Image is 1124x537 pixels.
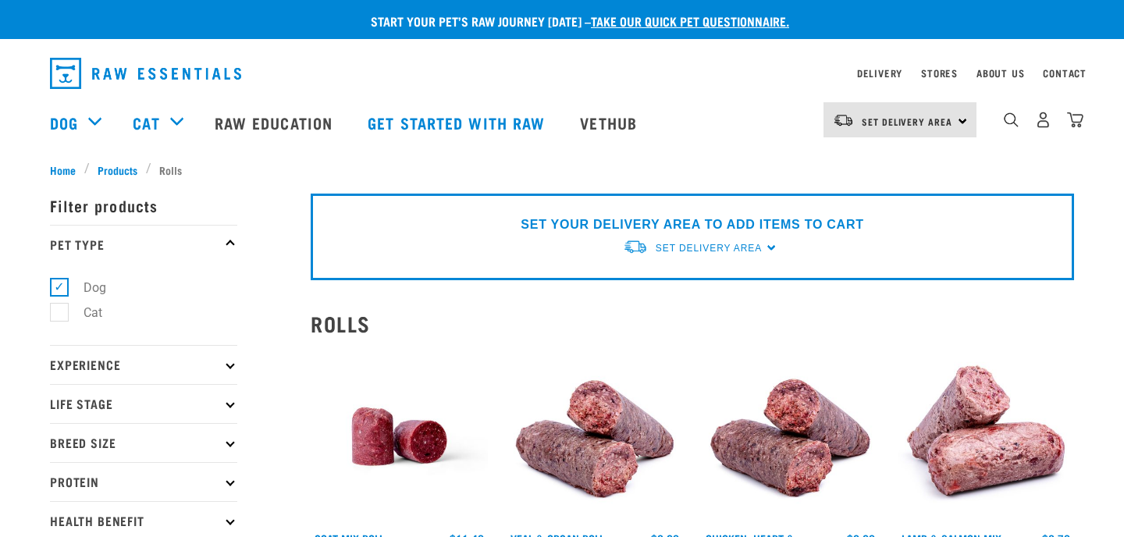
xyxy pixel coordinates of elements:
label: Cat [59,303,108,322]
nav: breadcrumbs [50,162,1074,178]
a: Vethub [564,91,656,154]
a: Dog [50,111,78,134]
a: About Us [976,70,1024,76]
p: Life Stage [50,384,237,423]
img: home-icon-1@2x.png [1004,112,1019,127]
h2: Rolls [311,311,1074,336]
img: Raw Essentials Chicken Lamb Beef Bulk Minced Raw Dog Food Roll Unwrapped [311,348,488,525]
a: Get started with Raw [352,91,564,154]
span: Set Delivery Area [862,119,952,124]
nav: dropdown navigation [37,52,1087,95]
p: Protein [50,462,237,501]
a: Products [90,162,146,178]
span: Set Delivery Area [656,243,762,254]
span: Products [98,162,137,178]
p: Experience [50,345,237,384]
img: van-moving.png [833,113,854,127]
img: Chicken Heart Tripe Roll 01 [702,348,879,525]
img: van-moving.png [623,239,648,255]
a: Contact [1043,70,1087,76]
span: Home [50,162,76,178]
a: Cat [133,111,159,134]
img: Raw Essentials Logo [50,58,241,89]
p: SET YOUR DELIVERY AREA TO ADD ITEMS TO CART [521,215,863,234]
p: Breed Size [50,423,237,462]
img: user.png [1035,112,1051,128]
a: Delivery [857,70,902,76]
a: Stores [921,70,958,76]
a: Home [50,162,84,178]
img: Veal Organ Mix Roll 01 [507,348,684,525]
label: Dog [59,278,112,297]
a: take our quick pet questionnaire. [591,17,789,24]
p: Filter products [50,186,237,225]
img: 1261 Lamb Salmon Roll 01 [898,348,1075,525]
a: Raw Education [199,91,352,154]
img: home-icon@2x.png [1067,112,1083,128]
p: Pet Type [50,225,237,264]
